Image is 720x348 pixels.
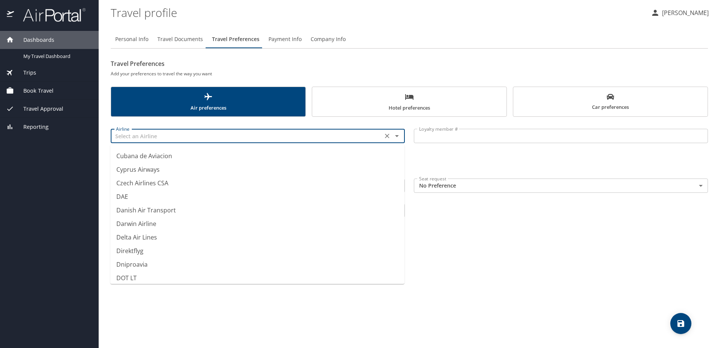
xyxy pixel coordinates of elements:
[648,6,712,20] button: [PERSON_NAME]
[111,30,708,48] div: Profile
[110,217,404,230] li: Darwin Airline
[116,92,301,112] span: Air preferences
[110,271,404,285] li: DOT LT
[14,105,63,113] span: Travel Approval
[110,258,404,271] li: Dniproavia
[110,230,404,244] li: Delta Air Lines
[212,35,259,44] span: Travel Preferences
[111,87,708,117] div: scrollable force tabs example
[660,8,709,17] p: [PERSON_NAME]
[382,131,392,141] button: Clear
[23,53,90,60] span: My Travel Dashboard
[157,35,203,44] span: Travel Documents
[113,131,380,141] input: Select an Airline
[392,131,402,141] button: Close
[111,1,645,24] h1: Travel profile
[111,58,708,70] h2: Travel Preferences
[14,123,49,131] span: Reporting
[670,313,691,334] button: save
[15,8,85,22] img: airportal-logo.png
[110,190,404,203] li: DAE
[268,35,302,44] span: Payment Info
[115,35,148,44] span: Personal Info
[7,8,15,22] img: icon-airportal.png
[518,93,703,111] span: Car preferences
[14,69,36,77] span: Trips
[414,179,708,193] div: No Preference
[311,35,346,44] span: Company Info
[110,149,404,163] li: Cubana de Aviacion
[14,36,54,44] span: Dashboards
[14,87,53,95] span: Book Travel
[110,244,404,258] li: Direktflyg
[110,163,404,176] li: Cyprus Airways
[317,92,502,112] span: Hotel preferences
[110,203,404,217] li: Danish Air Transport
[110,176,404,190] li: Czech Airlines CSA
[111,70,708,78] h6: Add your preferences to travel the way you want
